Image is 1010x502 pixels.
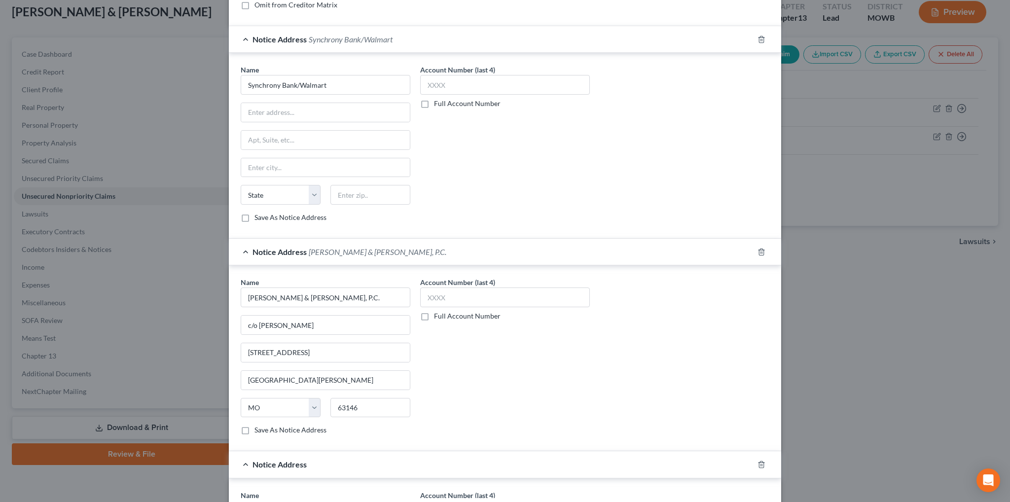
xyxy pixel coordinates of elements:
input: Enter zip.. [330,185,410,205]
input: Search by name... [241,287,410,307]
label: Account Number (last 4) [420,277,495,287]
span: Notice Address [252,460,307,469]
span: Notice Address [252,35,307,44]
span: Omit from Creditor Matrix [254,0,337,9]
span: Notice Address [252,247,307,256]
label: Save As Notice Address [254,213,326,222]
span: Name [241,491,259,500]
label: Full Account Number [434,311,501,321]
div: Open Intercom Messenger [976,468,1000,492]
label: Account Number (last 4) [420,490,495,501]
input: Enter city... [241,158,410,177]
input: Apt, Suite, etc... [241,343,410,362]
span: Name [241,278,259,287]
input: XXXX [420,287,590,307]
input: Enter address... [241,103,410,122]
span: [PERSON_NAME] & [PERSON_NAME], P.C. [309,247,446,256]
input: Enter zip.. [330,398,410,418]
label: Save As Notice Address [254,425,326,435]
span: Name [241,66,259,74]
input: Search by name... [241,75,410,95]
input: XXXX [420,75,590,95]
input: Enter address... [241,316,410,334]
input: Apt, Suite, etc... [241,131,410,149]
span: Synchrony Bank/Walmart [309,35,393,44]
input: Enter city... [241,371,410,390]
label: Account Number (last 4) [420,65,495,75]
label: Full Account Number [434,99,501,108]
